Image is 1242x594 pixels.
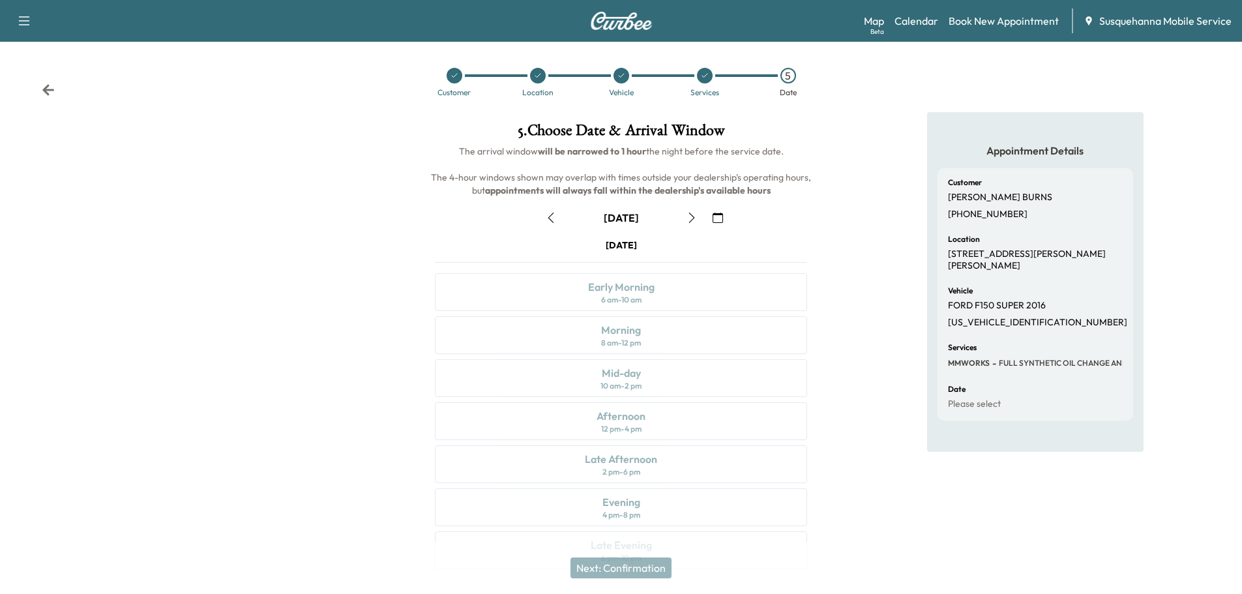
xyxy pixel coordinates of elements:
[948,317,1127,329] p: [US_VEHICLE_IDENTIFICATION_NUMBER]
[522,89,554,97] div: Location
[948,235,980,243] h6: Location
[431,145,813,196] span: The arrival window the night before the service date. The 4-hour windows shown may overlap with t...
[948,398,1001,410] p: Please select
[938,143,1133,158] h5: Appointment Details
[870,27,884,37] div: Beta
[437,89,471,97] div: Customer
[948,344,977,351] h6: Services
[948,300,1046,312] p: FORD F150 SUPER 2016
[690,89,719,97] div: Services
[42,83,55,97] div: Back
[590,12,653,30] img: Curbee Logo
[948,209,1028,220] p: [PHONE_NUMBER]
[780,89,797,97] div: Date
[948,287,973,295] h6: Vehicle
[990,357,996,370] span: -
[780,68,796,83] div: 5
[948,192,1052,203] p: [PERSON_NAME] BURNS
[948,248,1123,271] p: [STREET_ADDRESS][PERSON_NAME][PERSON_NAME]
[604,211,639,225] div: [DATE]
[609,89,634,97] div: Vehicle
[485,185,771,196] b: appointments will always fall within the dealership's available hours
[864,13,884,29] a: MapBeta
[606,239,637,252] div: [DATE]
[1099,13,1232,29] span: Susquehanna Mobile Service
[949,13,1059,29] a: Book New Appointment
[538,145,646,157] b: will be narrowed to 1 hour
[948,385,966,393] h6: Date
[895,13,938,29] a: Calendar
[424,123,818,145] h1: 5 . Choose Date & Arrival Window
[948,358,990,368] span: MMWORKS
[948,179,982,186] h6: Customer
